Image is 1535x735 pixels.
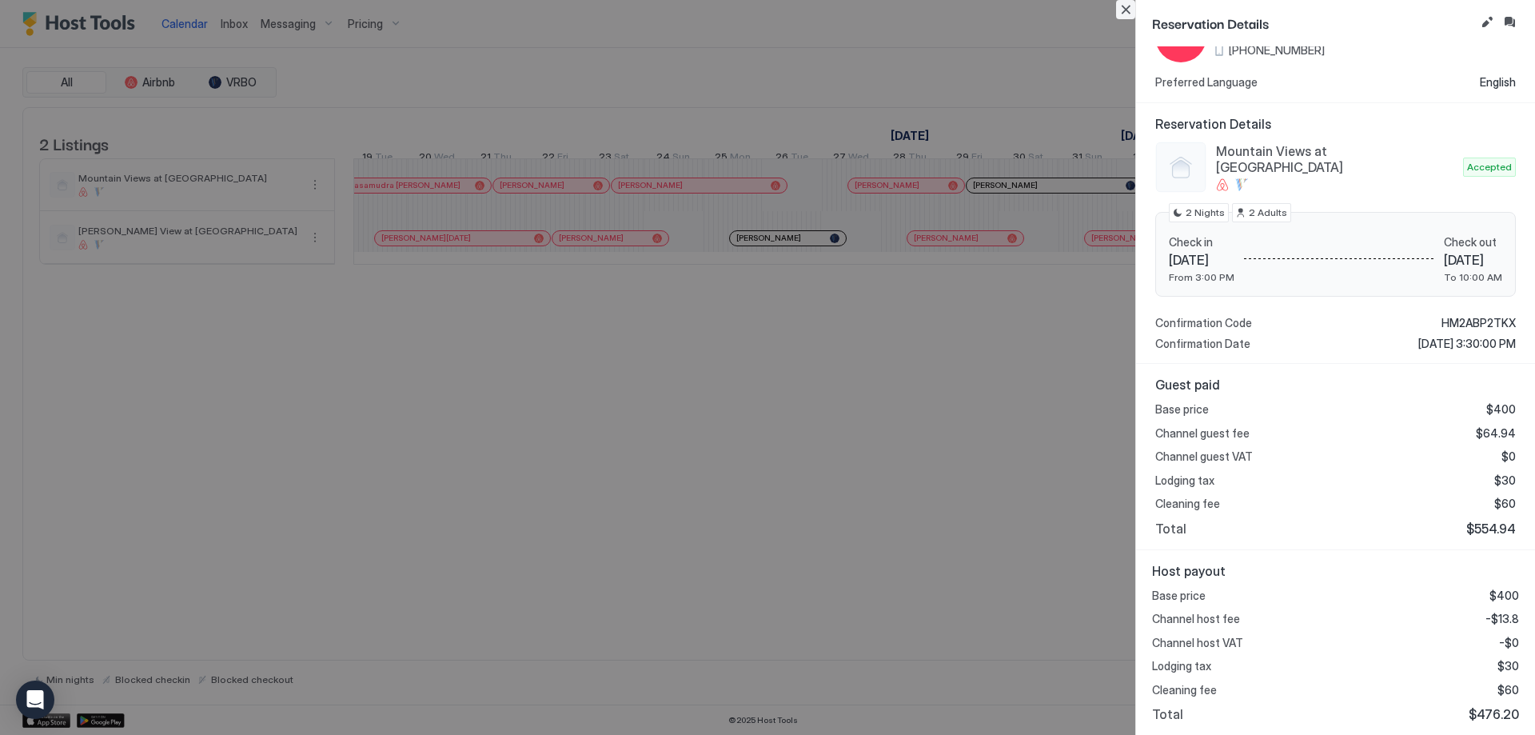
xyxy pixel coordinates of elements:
span: Cleaning fee [1152,683,1217,697]
span: Channel host VAT [1152,636,1243,650]
span: $60 [1497,683,1519,697]
button: Edit reservation [1477,13,1497,32]
div: Open Intercom Messenger [16,681,54,719]
span: Accepted [1467,160,1512,174]
span: Total [1155,521,1186,537]
span: Check out [1444,235,1502,250]
span: Lodging tax [1155,473,1214,488]
span: English [1480,75,1516,90]
span: Channel host fee [1152,612,1240,626]
span: Guest paid [1155,377,1516,393]
span: $30 [1497,659,1519,673]
span: From 3:00 PM [1169,271,1234,283]
span: [DATE] 3:30:00 PM [1418,337,1516,351]
span: Confirmation Code [1155,316,1252,330]
span: $30 [1494,473,1516,488]
span: $60 [1494,497,1516,511]
span: Reservation Details [1152,13,1474,33]
span: Total [1152,706,1183,722]
span: -$0 [1499,636,1519,650]
span: To 10:00 AM [1444,271,1502,283]
span: Base price [1155,402,1209,417]
span: [DATE] [1444,252,1502,268]
span: $0 [1501,449,1516,464]
span: Channel guest fee [1155,426,1250,441]
span: [DATE] [1169,252,1234,268]
span: Channel guest VAT [1155,449,1253,464]
span: Lodging tax [1152,659,1211,673]
span: $64.94 [1476,426,1516,441]
span: Mountain Views at [GEOGRAPHIC_DATA] [1216,143,1457,175]
span: Host payout [1152,563,1519,579]
button: Inbox [1500,13,1519,32]
span: Check in [1169,235,1234,250]
span: $554.94 [1466,521,1516,537]
span: $400 [1486,402,1516,417]
span: 2 Nights [1186,206,1225,220]
span: Reservation Details [1155,116,1516,132]
span: Confirmation Date [1155,337,1250,351]
span: $476.20 [1469,706,1519,722]
span: HM2ABP2TKX [1441,316,1516,330]
span: Cleaning fee [1155,497,1220,511]
span: Preferred Language [1155,75,1258,90]
span: $400 [1489,589,1519,603]
span: -$13.8 [1485,612,1519,626]
span: [PHONE_NUMBER] [1229,43,1325,58]
span: Base price [1152,589,1206,603]
span: 2 Adults [1249,206,1287,220]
